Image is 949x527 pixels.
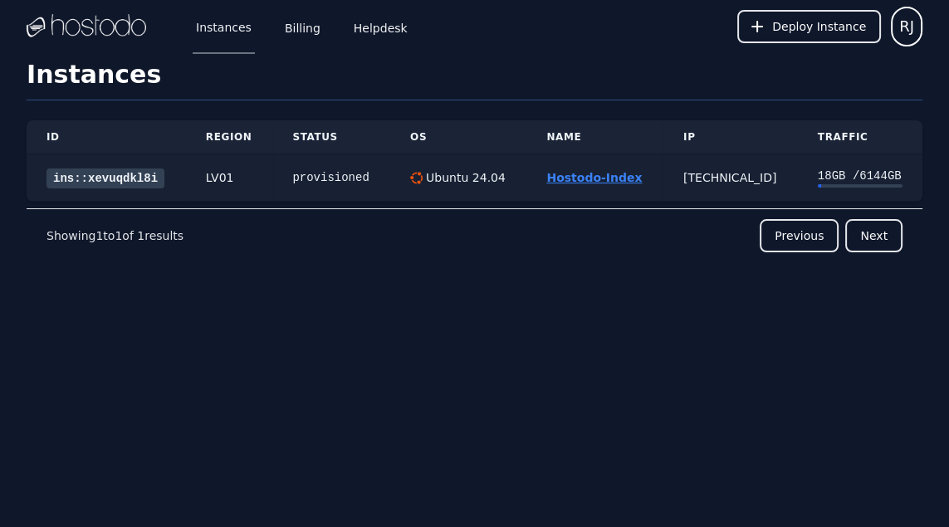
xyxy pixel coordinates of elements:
[798,120,922,154] th: Traffic
[137,229,144,242] span: 1
[115,229,122,242] span: 1
[390,120,526,154] th: OS
[899,15,914,38] span: RJ
[27,120,186,154] th: ID
[891,7,922,46] button: User menu
[663,120,798,154] th: IP
[818,168,903,184] div: 18 GB / 6144 GB
[95,229,103,242] span: 1
[272,120,390,154] th: Status
[845,219,903,252] button: Next
[27,60,922,100] h1: Instances
[423,169,506,186] div: Ubuntu 24.04
[737,10,881,43] button: Deploy Instance
[292,169,370,186] div: provisioned
[526,120,663,154] th: Name
[683,169,778,186] div: [TECHNICAL_ID]
[760,219,839,252] button: Previous
[27,208,922,262] nav: Pagination
[46,168,164,188] a: ins::xevuqdkl8i
[772,18,866,35] span: Deploy Instance
[410,172,423,184] img: Ubuntu 24.04
[546,171,642,184] a: Hostodo-Index
[27,14,146,39] img: Logo
[206,169,253,186] div: LV01
[186,120,273,154] th: Region
[46,227,183,244] p: Showing to of results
